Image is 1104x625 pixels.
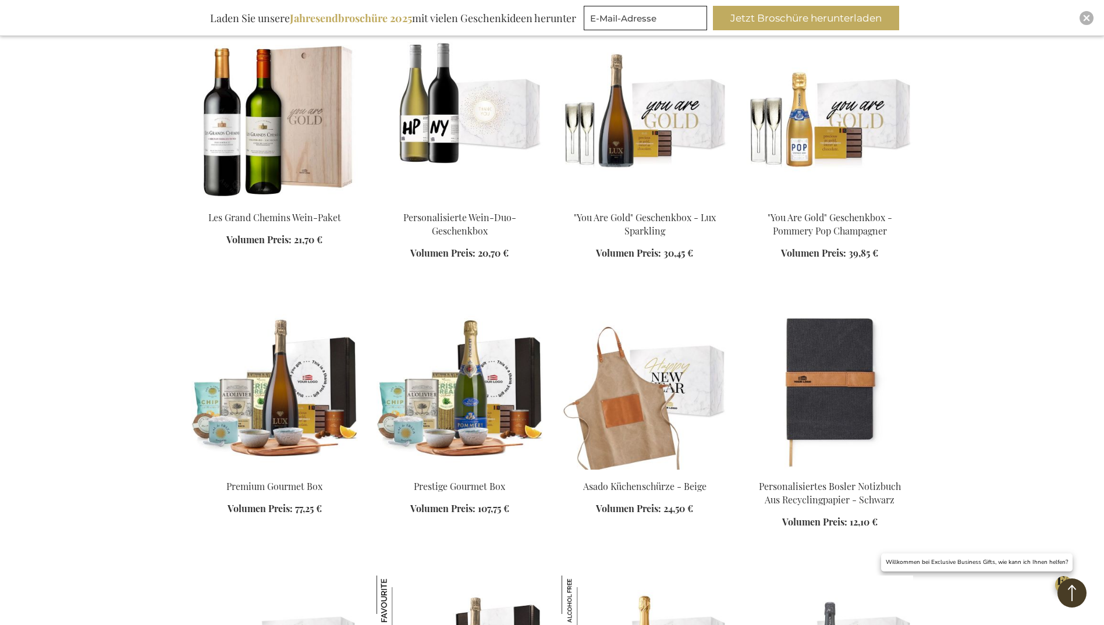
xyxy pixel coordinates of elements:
a: Vinga of Sweden Asado Küchenschürze - Beige | Exclusive Business Gifts [562,465,728,476]
span: 24,50 € [663,502,693,514]
span: 107,75 € [478,502,509,514]
span: 30,45 € [663,247,693,259]
a: Volumen Preis: 21,70 € [226,233,322,247]
div: Laden Sie unsere mit vielen Geschenkideen herunter [205,6,581,30]
span: 21,70 € [294,233,322,246]
span: Volumen Preis: [410,502,475,514]
span: Volumen Preis: [596,247,661,259]
a: Premium Gourmet Box [226,480,322,492]
form: marketing offers and promotions [584,6,711,34]
img: Personalised Wine Duo Gift Box [377,38,543,201]
a: Personalised Bosler Recycled Paper Notebook - Black [747,465,913,476]
span: Volumen Preis: [410,247,475,259]
a: Premium Gourmet Box [191,465,358,476]
a: "You Are Gold" Geschenkbox - Lux Sparkling [574,211,716,237]
a: Prestige Gourmet Box [377,465,543,476]
span: Volumen Preis: [782,516,847,528]
a: Les Grand Chemins Wein-Paket [208,211,341,223]
a: Volumen Preis: 39,85 € [781,247,878,260]
a: "You Are Gold" Geschenkbox - Lux Sparkling [562,196,728,207]
a: Les Grand Chemins Wein-Paket [191,196,358,207]
img: Les Grand Chemins Wein-Paket [191,38,358,201]
a: Volumen Preis: 30,45 € [596,247,693,260]
b: Jahresendbroschüre 2025 [290,11,412,25]
img: Vinga of Sweden Asado Küchenschürze - Beige | Exclusive Business Gifts [562,307,728,470]
span: Volumen Preis: [226,233,292,246]
a: Volumen Preis: 77,25 € [228,502,322,516]
span: 20,70 € [478,247,509,259]
span: Volumen Preis: [228,502,293,514]
a: Volumen Preis: 12,10 € [782,516,878,529]
span: 39,85 € [849,247,878,259]
img: "You Are Gold" Geschenkbox - Lux Sparkling [562,38,728,201]
img: Close [1083,15,1090,22]
img: Prestige Gourmet Box [377,307,543,470]
a: Personalisierte Wein-Duo-Geschenkbox [403,211,516,237]
a: "You Are Gold" Geschenkbox - Pommery Pop Champagner [768,211,892,237]
a: Personalised Wine Duo Gift Box [377,196,543,207]
div: Close [1080,11,1094,25]
span: 12,10 € [850,516,878,528]
a: Personalisiertes Bosler Notizbuch Aus Recyclingpapier - Schwarz [759,480,901,506]
a: Volumen Preis: 20,70 € [410,247,509,260]
img: Personalised Bosler Recycled Paper Notebook - Black [747,307,913,470]
input: E-Mail-Adresse [584,6,707,30]
a: Asado Küchenschürze - Beige [583,480,707,492]
img: Premium Gourmet Box [191,307,358,470]
a: Prestige Gourmet Box [414,480,505,492]
span: Volumen Preis: [596,502,661,514]
button: Jetzt Broschüre herunterladen [713,6,899,30]
a: Volumen Preis: 24,50 € [596,502,693,516]
span: 77,25 € [295,502,322,514]
a: You Are Gold Gift Box - Pommery Pop Champagne [747,196,913,207]
a: Volumen Preis: 107,75 € [410,502,509,516]
img: You Are Gold Gift Box - Pommery Pop Champagne [747,38,913,201]
span: Volumen Preis: [781,247,846,259]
